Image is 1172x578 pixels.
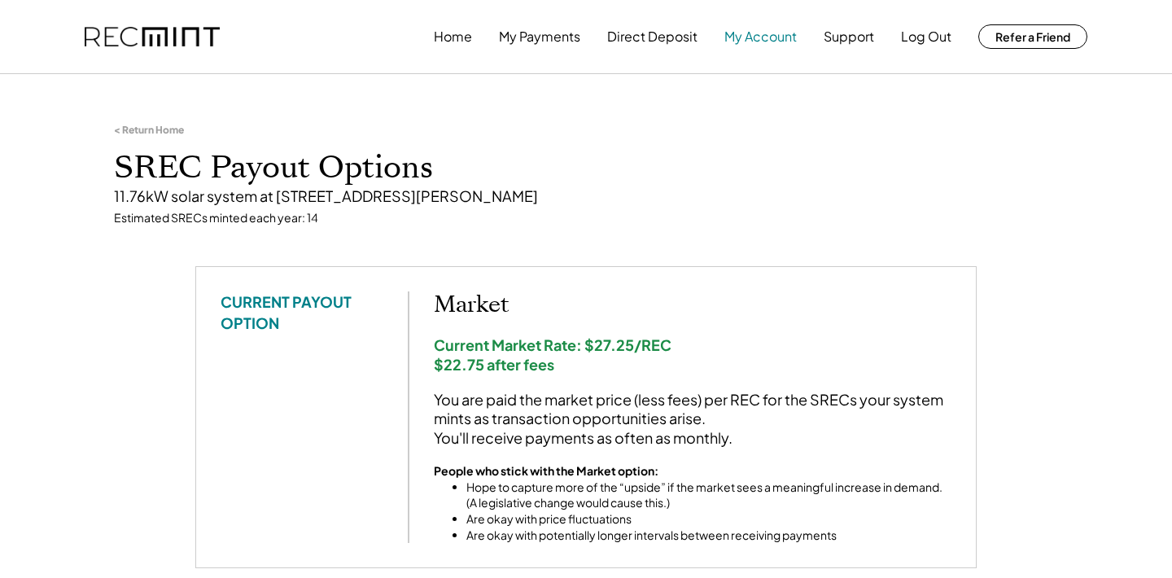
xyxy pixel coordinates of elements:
button: Direct Deposit [607,20,698,53]
div: You are paid the market price (less fees) per REC for the SRECs your system mints as transaction ... [434,390,951,447]
strong: People who stick with the Market option: [434,463,658,478]
button: Refer a Friend [978,24,1087,49]
li: Are okay with potentially longer intervals between receiving payments [466,528,951,544]
li: Are okay with price fluctuations [466,511,951,528]
button: My Payments [499,20,580,53]
button: Home [434,20,472,53]
button: My Account [724,20,797,53]
button: Log Out [901,20,951,53]
div: Current Market Rate: $27.25/REC $22.75 after fees [434,335,951,374]
div: < Return Home [114,124,184,137]
h1: SREC Payout Options [114,149,1058,187]
li: Hope to capture more of the “upside” if the market sees a meaningful increase in demand. (A legis... [466,479,951,511]
div: Estimated SRECs minted each year: 14 [114,210,1058,226]
img: recmint-logotype%403x.png [85,27,220,47]
h2: Market [434,291,951,319]
button: Support [824,20,874,53]
div: 11.76kW solar system at [STREET_ADDRESS][PERSON_NAME] [114,186,1058,205]
div: CURRENT PAYOUT OPTION [221,291,383,332]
